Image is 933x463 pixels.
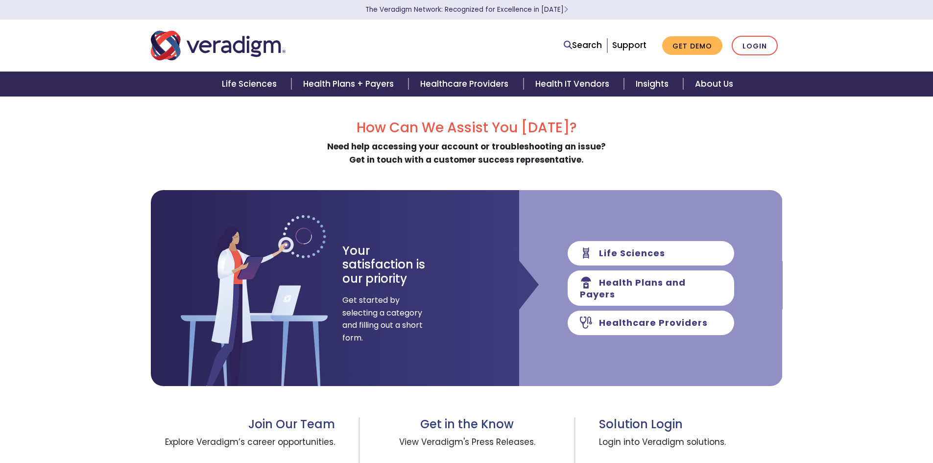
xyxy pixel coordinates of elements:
a: The Veradigm Network: Recognized for Excellence in [DATE]Learn More [365,5,568,14]
a: Health Plans + Payers [291,72,408,97]
span: Get started by selecting a category and filling out a short form. [342,294,423,344]
h3: Join Our Team [151,417,335,432]
a: Login [732,36,778,56]
span: Learn More [564,5,568,14]
h3: Your satisfaction is our priority [342,244,443,286]
a: Support [612,39,646,51]
img: Veradigm logo [151,29,286,62]
a: Life Sciences [210,72,291,97]
a: Health IT Vendors [524,72,624,97]
h2: How Can We Assist You [DATE]? [151,120,783,136]
a: Healthcare Providers [408,72,523,97]
h3: Solution Login [599,417,782,432]
a: Search [564,39,602,52]
strong: Need help accessing your account or troubleshooting an issue? Get in touch with a customer succes... [327,141,606,166]
a: About Us [683,72,745,97]
h3: Get in the Know [383,417,550,432]
a: Get Demo [662,36,722,55]
a: Insights [624,72,683,97]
